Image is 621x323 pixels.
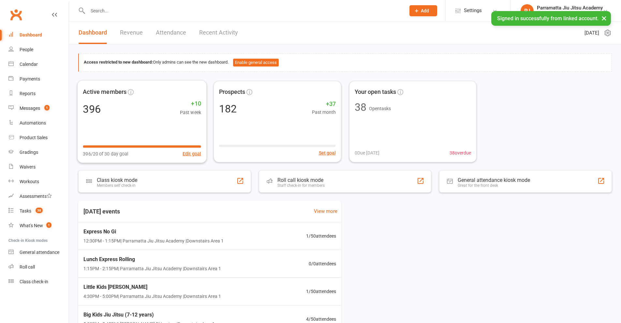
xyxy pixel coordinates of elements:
div: Staff check-in for members [277,183,325,188]
a: Dashboard [79,22,107,44]
div: Only admins can see the new dashboard. [84,59,607,66]
div: Calendar [20,62,38,67]
a: Clubworx [8,7,24,23]
span: +37 [312,99,336,109]
span: 1:15PM - 2:15PM | Parramatta Jiu Jitsu Academy | Downstairs Area 1 [83,265,221,272]
button: Set goal [319,149,336,156]
span: [DATE] [584,29,599,37]
span: Add [421,8,429,13]
a: Roll call [8,260,69,274]
span: Past week [180,109,201,116]
div: Reports [20,91,36,96]
div: People [20,47,33,52]
span: Past month [312,109,336,116]
span: 1 / 50 attendees [306,232,336,240]
span: Prospects [219,87,245,97]
div: 182 [219,104,237,114]
span: 396/20 of 30 day goal [83,150,128,157]
div: PJ [521,4,534,17]
span: 38 [36,208,43,213]
div: Product Sales [20,135,48,140]
div: General attendance kiosk mode [458,177,530,183]
button: Edit goal [183,150,201,157]
a: What's New1 [8,218,69,233]
a: Revenue [120,22,143,44]
span: Signed in successfully from linked account. [497,15,599,22]
span: 4:30PM - 5:00PM | Parramatta Jiu Jitsu Academy | Downstairs Area 1 [83,293,221,300]
span: Your open tasks [355,87,396,97]
div: Payments [20,76,40,81]
span: 0 / 0 attendees [309,260,336,267]
div: Great for the front desk [458,183,530,188]
div: Class check-in [20,279,48,284]
div: Waivers [20,164,36,169]
a: View more [314,207,337,215]
span: Express No Gi [83,228,224,236]
a: Automations [8,116,69,130]
span: 38 overdue [450,149,471,156]
span: 1 [46,222,52,228]
span: Little Kids [PERSON_NAME] [83,283,221,291]
div: General attendance [20,250,59,255]
div: Roll call [20,264,35,270]
a: Messages 1 [8,101,69,116]
strong: Access restricted to new dashboard: [84,60,153,65]
span: Settings [464,3,482,18]
button: Enable general access [233,59,279,66]
div: 396 [83,103,101,114]
div: What's New [20,223,43,228]
a: Reports [8,86,69,101]
a: Attendance [156,22,186,44]
a: Product Sales [8,130,69,145]
a: Payments [8,72,69,86]
a: General attendance kiosk mode [8,245,69,260]
button: Add [409,5,437,16]
div: Parramatta Jiu Jitsu Academy [537,5,603,11]
a: Waivers [8,160,69,174]
span: 12:30PM - 1:15PM | Parramatta Jiu Jitsu Academy | Downstairs Area 1 [83,237,224,244]
div: Tasks [20,208,31,213]
div: 38 [355,102,366,112]
span: 1 / 50 attendees [306,288,336,295]
a: Recent Activity [199,22,238,44]
a: Calendar [8,57,69,72]
a: Gradings [8,145,69,160]
div: Assessments [20,194,52,199]
span: Big Kids Jiu Jitsu (7-12 years) [83,311,215,319]
div: Dashboard [20,32,42,37]
a: People [8,42,69,57]
a: Assessments [8,189,69,204]
a: Tasks 38 [8,204,69,218]
h3: [DATE] events [78,206,125,217]
div: Gradings [20,150,38,155]
div: Automations [20,120,46,125]
span: 1 [44,105,50,110]
div: Class kiosk mode [97,177,137,183]
span: 0 Due [DATE] [355,149,379,156]
div: Roll call kiosk mode [277,177,325,183]
div: Members self check-in [97,183,137,188]
div: Workouts [20,179,39,184]
button: × [598,11,610,25]
span: +10 [180,99,201,108]
span: Active members [83,87,126,96]
input: Search... [86,6,401,15]
span: Lunch Express Rolling [83,255,221,264]
div: Parramatta Jiu Jitsu Academy [537,11,603,17]
a: Class kiosk mode [8,274,69,289]
span: Open tasks [369,106,391,111]
a: Dashboard [8,28,69,42]
div: Messages [20,106,40,111]
span: 4 / 50 attendees [306,316,336,323]
a: Workouts [8,174,69,189]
